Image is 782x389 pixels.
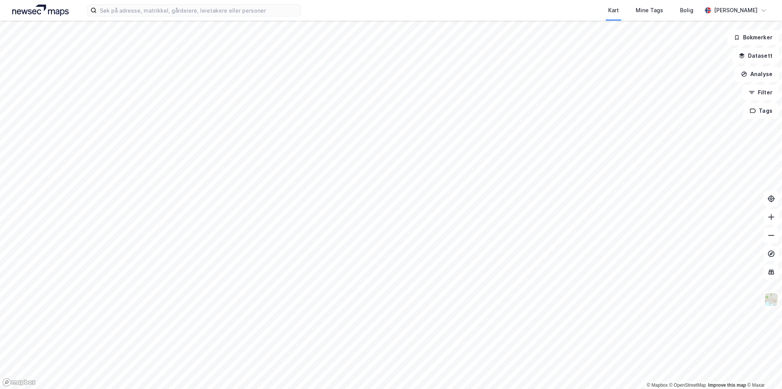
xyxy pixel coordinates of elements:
[744,352,782,389] iframe: Chat Widget
[742,85,779,100] button: Filter
[608,6,619,15] div: Kart
[97,5,301,16] input: Søk på adresse, matrikkel, gårdeiere, leietakere eller personer
[647,383,668,388] a: Mapbox
[636,6,663,15] div: Mine Tags
[680,6,693,15] div: Bolig
[12,5,69,16] img: logo.a4113a55bc3d86da70a041830d287a7e.svg
[2,378,36,387] a: Mapbox homepage
[743,103,779,118] button: Tags
[669,383,706,388] a: OpenStreetMap
[732,48,779,63] button: Datasett
[764,292,779,307] img: Z
[727,30,779,45] button: Bokmerker
[708,383,746,388] a: Improve this map
[735,66,779,82] button: Analyse
[714,6,758,15] div: [PERSON_NAME]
